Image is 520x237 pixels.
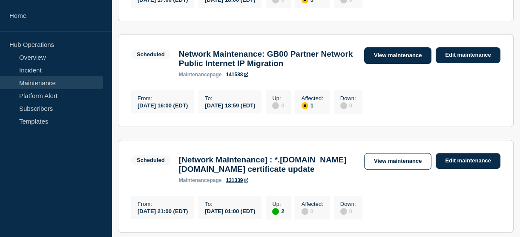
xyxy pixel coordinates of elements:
span: maintenance [179,177,210,183]
a: View maintenance [364,153,431,170]
div: up [272,208,279,215]
div: [DATE] 18:59 (EDT) [205,101,255,109]
h3: [Network Maintenance] : *.[DOMAIN_NAME] [DOMAIN_NAME] certificate update [179,155,356,174]
div: disabled [272,102,279,109]
a: Edit maintenance [436,47,500,63]
div: Scheduled [137,51,165,58]
div: disabled [302,208,308,215]
div: [DATE] 21:00 (EDT) [138,207,188,214]
div: 2 [272,207,284,215]
p: Affected : [302,201,323,207]
p: page [179,177,222,183]
div: 0 [272,101,284,109]
div: [DATE] 16:00 (EDT) [138,101,188,109]
div: 0 [302,207,323,215]
div: 0 [340,207,356,215]
p: To : [205,201,255,207]
div: disabled [340,208,347,215]
div: disabled [340,102,347,109]
p: Down : [340,95,356,101]
p: Up : [272,95,284,101]
div: 0 [340,101,356,109]
div: 1 [302,101,323,109]
span: maintenance [179,72,210,78]
p: Up : [272,201,284,207]
p: Affected : [302,95,323,101]
div: affected [302,102,308,109]
p: From : [138,201,188,207]
p: Down : [340,201,356,207]
p: page [179,72,222,78]
h3: Network Maintenance: GB00 Partner Network Public Internet IP Migration [179,49,356,68]
p: To : [205,95,255,101]
a: 131339 [226,177,248,183]
p: From : [138,95,188,101]
a: Edit maintenance [436,153,500,169]
div: Scheduled [137,157,165,163]
div: [DATE] 01:00 (EDT) [205,207,255,214]
a: 141588 [226,72,248,78]
a: View maintenance [364,47,431,64]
